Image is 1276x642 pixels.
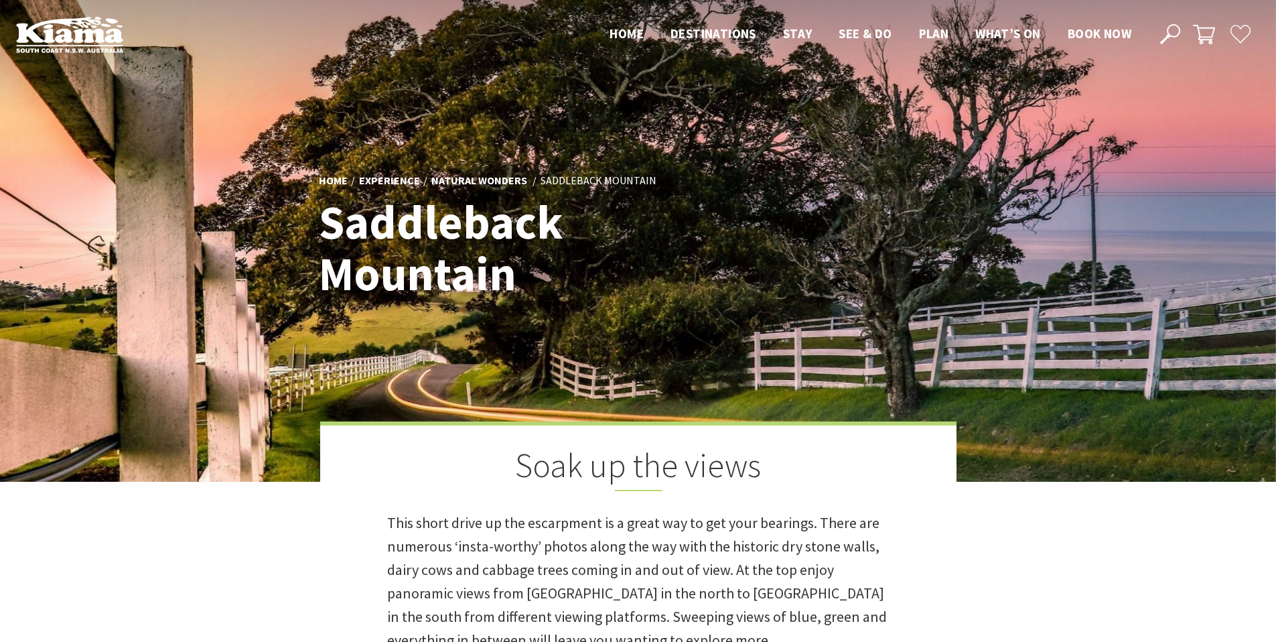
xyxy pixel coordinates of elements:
[319,197,697,300] h1: Saddleback Mountain
[919,25,949,42] span: Plan
[783,25,812,42] span: Stay
[387,446,890,491] h2: Soak up the views
[359,174,420,189] a: Experience
[1068,25,1131,42] span: Book now
[541,173,656,190] li: Saddleback Mountain
[16,16,123,53] img: Kiama Logo
[610,25,644,42] span: Home
[319,174,348,189] a: Home
[431,174,527,189] a: Natural Wonders
[596,23,1145,46] nav: Main Menu
[670,25,756,42] span: Destinations
[839,25,892,42] span: See & Do
[975,25,1041,42] span: What’s On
